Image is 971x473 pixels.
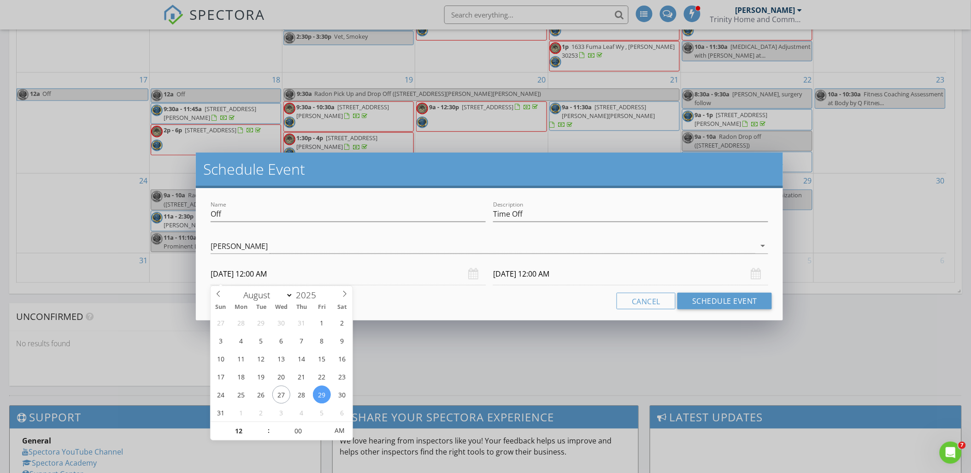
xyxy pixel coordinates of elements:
[677,293,772,309] button: Schedule Event
[293,386,311,404] span: August 28, 2025
[251,305,271,311] span: Tue
[293,368,311,386] span: August 21, 2025
[212,404,230,422] span: August 31, 2025
[333,404,351,422] span: September 6, 2025
[313,314,331,332] span: August 1, 2025
[232,368,250,386] span: August 18, 2025
[267,422,270,440] span: :
[332,305,353,311] span: Sat
[493,263,768,285] input: Select date
[272,314,290,332] span: July 30, 2025
[232,350,250,368] span: August 11, 2025
[333,386,351,404] span: August 30, 2025
[333,314,351,332] span: August 2, 2025
[212,332,230,350] span: August 3, 2025
[252,350,270,368] span: August 12, 2025
[313,332,331,350] span: August 8, 2025
[211,242,268,250] div: [PERSON_NAME]
[252,386,270,404] span: August 26, 2025
[293,314,311,332] span: July 31, 2025
[293,350,311,368] span: August 14, 2025
[252,404,270,422] span: September 2, 2025
[333,332,351,350] span: August 9, 2025
[272,350,290,368] span: August 13, 2025
[252,332,270,350] span: August 5, 2025
[252,368,270,386] span: August 19, 2025
[327,422,352,440] span: Click to toggle
[232,404,250,422] span: September 1, 2025
[203,160,776,178] h2: Schedule Event
[313,404,331,422] span: September 5, 2025
[959,442,966,449] span: 7
[232,386,250,404] span: August 25, 2025
[212,368,230,386] span: August 17, 2025
[211,263,486,285] input: Select date
[211,305,231,311] span: Sun
[212,314,230,332] span: July 27, 2025
[232,314,250,332] span: July 28, 2025
[293,332,311,350] span: August 7, 2025
[293,404,311,422] span: September 4, 2025
[293,290,324,302] input: Year
[252,314,270,332] span: July 29, 2025
[212,350,230,368] span: August 10, 2025
[940,442,962,464] iframe: Intercom live chat
[313,368,331,386] span: August 22, 2025
[617,293,676,309] button: Cancel
[272,404,290,422] span: September 3, 2025
[272,332,290,350] span: August 6, 2025
[232,332,250,350] span: August 4, 2025
[212,386,230,404] span: August 24, 2025
[312,305,332,311] span: Fri
[272,368,290,386] span: August 20, 2025
[272,386,290,404] span: August 27, 2025
[271,305,292,311] span: Wed
[231,305,251,311] span: Mon
[292,305,312,311] span: Thu
[313,350,331,368] span: August 15, 2025
[757,240,768,251] i: arrow_drop_down
[333,350,351,368] span: August 16, 2025
[313,386,331,404] span: August 29, 2025
[333,368,351,386] span: August 23, 2025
